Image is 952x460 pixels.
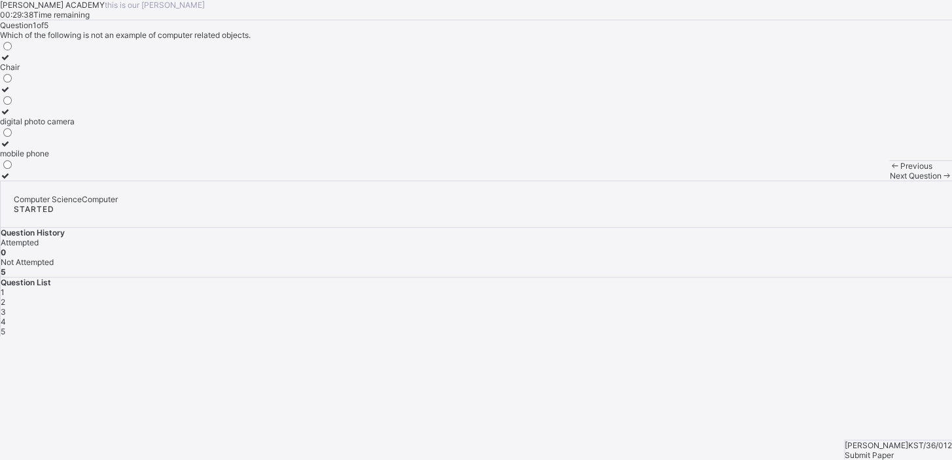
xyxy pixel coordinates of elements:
span: 3 [1,307,6,317]
span: Time remaining [33,10,90,20]
span: Previous [900,161,932,171]
span: 4 [1,317,6,327]
span: Question List [1,277,51,287]
span: Submit Paper [845,450,894,460]
span: KST/36/012 [908,440,952,450]
span: Computer Science [14,194,82,204]
span: 2 [1,297,5,307]
span: Question History [1,228,65,238]
span: Attempted [1,238,39,247]
span: STARTED [14,204,54,214]
b: 5 [1,267,6,277]
span: Not Attempted [1,257,54,267]
span: [PERSON_NAME] [845,440,908,450]
span: Next Question [889,171,941,181]
span: 5 [1,327,5,336]
span: 1 [1,287,5,297]
span: Computer [82,194,118,204]
b: 0 [1,247,6,257]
